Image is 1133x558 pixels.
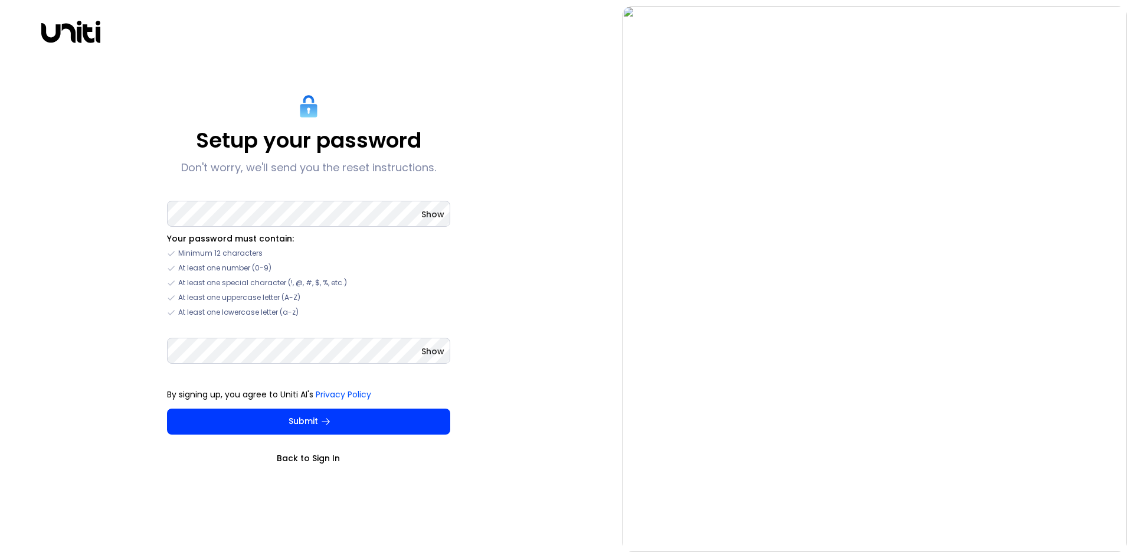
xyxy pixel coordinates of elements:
[178,307,299,318] span: At least one lowercase letter (a-z)
[196,128,421,154] p: Setup your password
[167,389,450,400] p: By signing up, you agree to Uniti AI's
[181,161,436,175] p: Don't worry, we'll send you the reset instructions.
[421,208,444,220] button: Show
[167,233,450,244] li: Your password must contain:
[178,292,300,303] span: At least one uppercase letter (A-Z)
[623,6,1127,552] img: auth-hero.png
[167,409,450,435] button: Submit
[167,452,450,464] a: Back to Sign In
[178,278,347,288] span: At least one special character (!, @, #, $, %, etc.)
[178,248,263,259] span: Minimum 12 characters
[316,389,371,400] a: Privacy Policy
[178,263,271,273] span: At least one number (0-9)
[421,345,444,357] button: Show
